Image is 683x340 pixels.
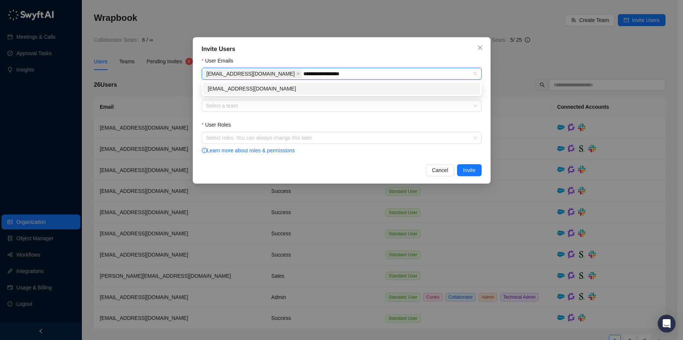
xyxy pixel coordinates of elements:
button: Invite [457,164,481,176]
label: User Roles [202,121,236,129]
span: Invite [463,166,475,174]
span: tmonge@wrapbook.com [203,69,302,78]
span: close [296,72,300,76]
label: User Emails [202,57,239,65]
div: Invite Users [202,45,482,54]
span: close [477,45,483,51]
button: Cancel [426,164,454,176]
div: Open Intercom Messenger [658,315,676,333]
input: User Emails [303,71,361,77]
span: Cancel [432,166,448,174]
span: info-circle [202,148,207,153]
div: pdavis@wrapbook.com [203,83,480,95]
button: Close [474,42,486,54]
a: info-circleLearn more about roles & permissions [202,147,295,153]
span: [EMAIL_ADDRESS][DOMAIN_NAME] [207,70,295,78]
div: [EMAIL_ADDRESS][DOMAIN_NAME] [208,85,476,93]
